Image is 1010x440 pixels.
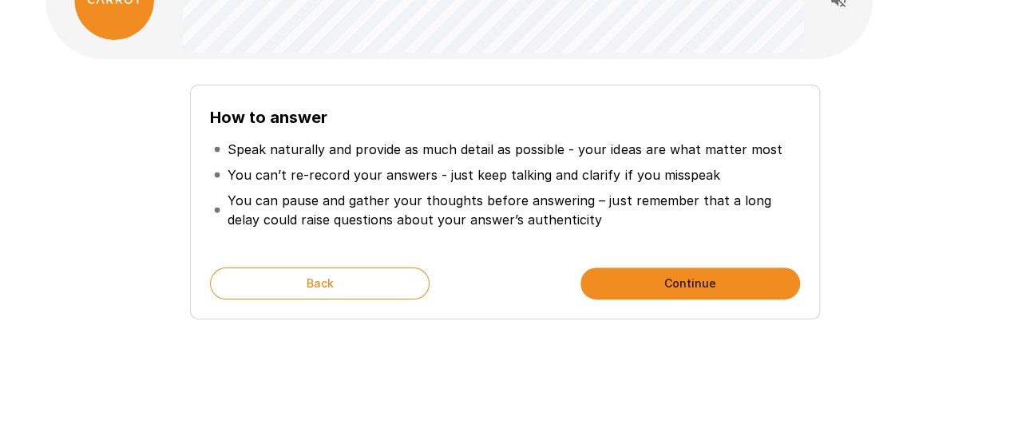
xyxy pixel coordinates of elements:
[580,268,800,299] button: Continue
[228,191,796,229] p: You can pause and gather your thoughts before answering – just remember that a long delay could r...
[228,140,782,159] p: Speak naturally and provide as much detail as possible - your ideas are what matter most
[228,165,719,184] p: You can’t re-record your answers - just keep talking and clarify if you misspeak
[210,108,327,127] b: How to answer
[210,268,430,299] button: Back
